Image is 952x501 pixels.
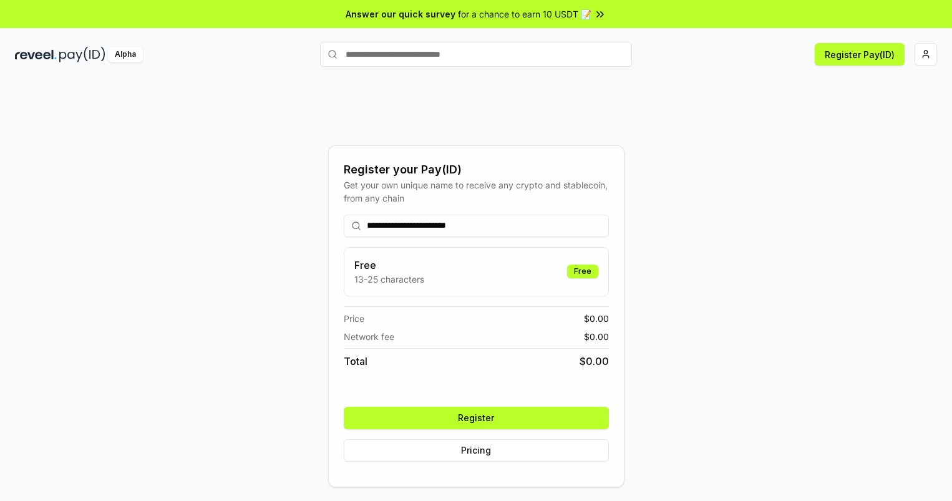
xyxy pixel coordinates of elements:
[458,7,591,21] span: for a chance to earn 10 USDT 📝
[344,312,364,325] span: Price
[567,265,598,278] div: Free
[59,47,105,62] img: pay_id
[354,273,424,286] p: 13-25 characters
[344,407,609,429] button: Register
[344,354,367,369] span: Total
[584,330,609,343] span: $ 0.00
[354,258,424,273] h3: Free
[108,47,143,62] div: Alpha
[584,312,609,325] span: $ 0.00
[580,354,609,369] span: $ 0.00
[15,47,57,62] img: reveel_dark
[344,439,609,462] button: Pricing
[346,7,455,21] span: Answer our quick survey
[815,43,905,66] button: Register Pay(ID)
[344,161,609,178] div: Register your Pay(ID)
[344,330,394,343] span: Network fee
[344,178,609,205] div: Get your own unique name to receive any crypto and stablecoin, from any chain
